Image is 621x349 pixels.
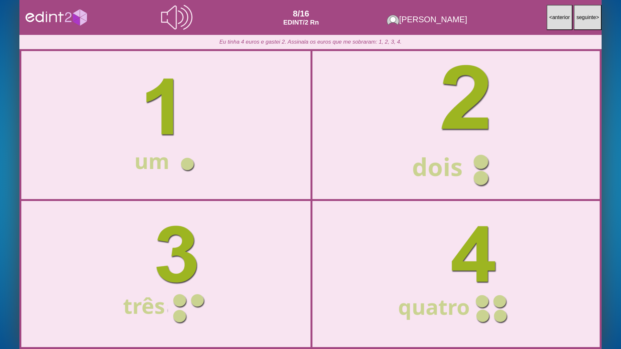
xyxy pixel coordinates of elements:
[219,39,402,45] i: Eu tinha 4 euros e gastei 2. Assinala os euros que me sobraram: 1, 2, 3, 4.
[547,5,572,30] button: <anterior
[576,15,596,20] span: seguinte
[387,15,399,25] img: alumnogenerico.svg
[552,15,570,20] span: anterior
[161,2,192,33] div: esta prova tem áudio. Clique para escutá-lo novamente.
[387,15,467,25] div: Pessoa a quem este Questionário é aplicado
[574,5,602,30] button: seguinte>
[23,3,90,31] img: logo_edint2_num_blanco.svg
[271,9,319,26] div: item: 2Rn08
[283,19,319,26] div: item: 2Rn08
[293,9,309,18] b: 8/16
